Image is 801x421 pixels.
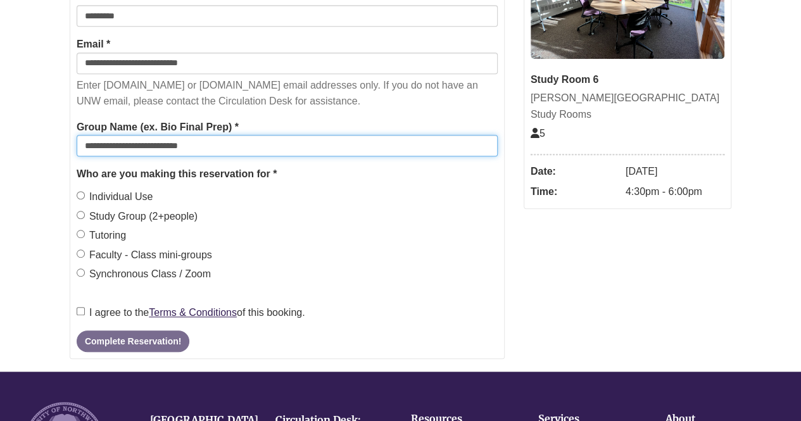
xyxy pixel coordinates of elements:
[626,182,724,202] dd: 4:30pm - 6:00pm
[77,227,126,244] label: Tutoring
[531,90,724,122] div: [PERSON_NAME][GEOGRAPHIC_DATA] Study Rooms
[531,161,619,182] dt: Date:
[77,208,198,225] label: Study Group (2+people)
[77,268,85,277] input: Synchronous Class / Zoom
[77,307,85,315] input: I agree to theTerms & Conditionsof this booking.
[77,36,110,53] label: Email *
[531,182,619,202] dt: Time:
[77,189,153,205] label: Individual Use
[626,161,724,182] dd: [DATE]
[531,72,724,88] div: Study Room 6
[77,266,211,282] label: Synchronous Class / Zoom
[77,119,239,135] label: Group Name (ex. Bio Final Prep) *
[149,307,237,318] a: Terms & Conditions
[77,247,212,263] label: Faculty - Class mini-groups
[77,191,85,199] input: Individual Use
[77,166,498,182] legend: Who are you making this reservation for *
[77,211,85,219] input: Study Group (2+people)
[77,230,85,238] input: Tutoring
[77,305,305,321] label: I agree to the of this booking.
[77,77,498,110] p: Enter [DOMAIN_NAME] or [DOMAIN_NAME] email addresses only. If you do not have an UNW email, pleas...
[77,330,189,352] button: Complete Reservation!
[531,128,545,139] span: The capacity of this space
[77,249,85,258] input: Faculty - Class mini-groups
